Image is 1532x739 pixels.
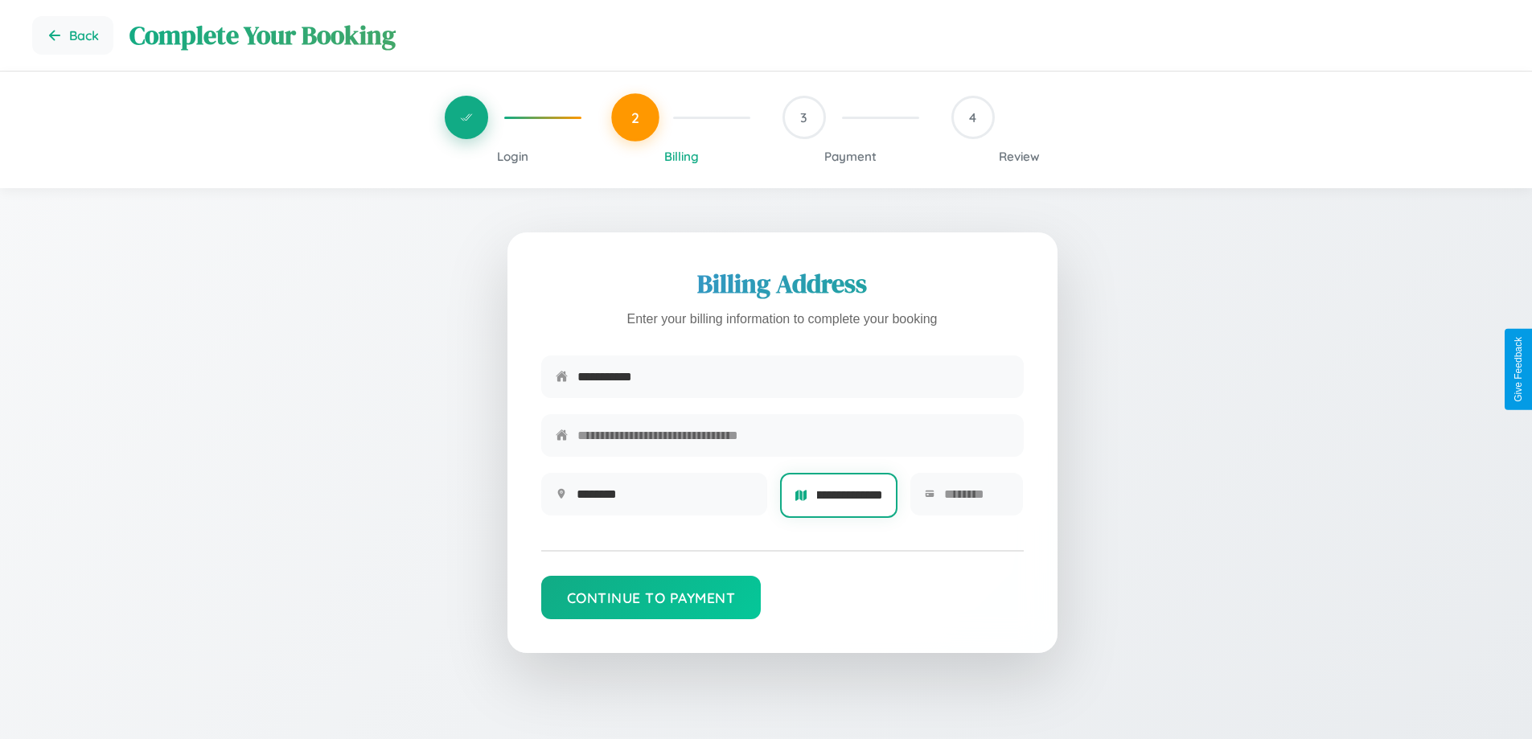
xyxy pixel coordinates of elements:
[497,149,528,164] span: Login
[800,109,807,125] span: 3
[541,308,1024,331] p: Enter your billing information to complete your booking
[824,149,877,164] span: Payment
[999,149,1040,164] span: Review
[664,149,699,164] span: Billing
[631,109,639,126] span: 2
[541,266,1024,302] h2: Billing Address
[129,18,1500,53] h1: Complete Your Booking
[32,16,113,55] button: Go back
[541,576,762,619] button: Continue to Payment
[969,109,976,125] span: 4
[1513,337,1524,402] div: Give Feedback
